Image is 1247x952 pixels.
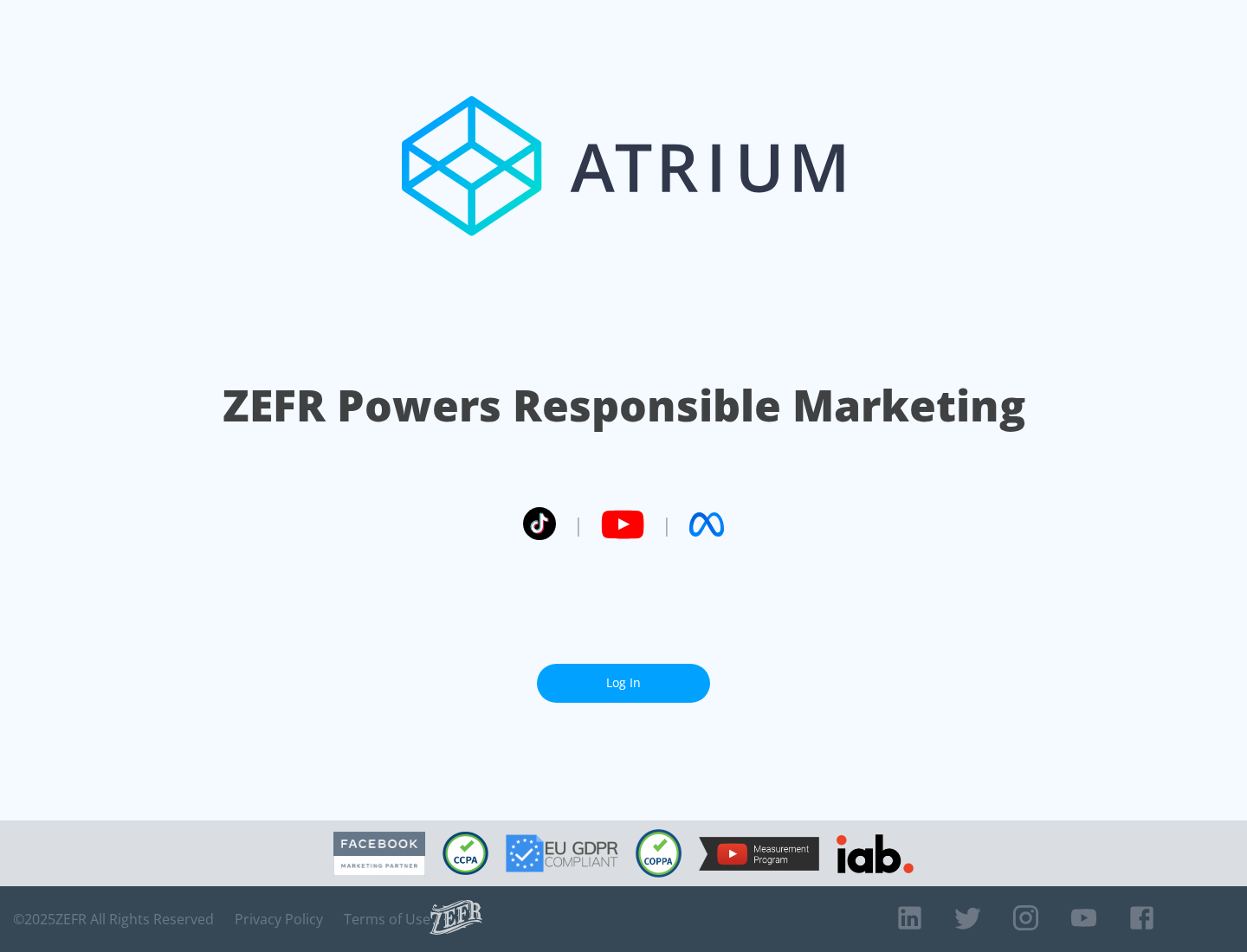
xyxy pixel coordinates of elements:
span: © 2025 ZEFR All Rights Reserved [13,910,214,928]
img: CCPA Compliant [443,832,488,875]
img: COPPA Compliant [636,829,682,878]
img: IAB [837,834,914,873]
a: Terms of Use [344,910,430,928]
a: Log In [537,664,710,703]
span: | [662,511,672,537]
a: Privacy Policy [235,910,323,928]
img: Facebook Marketing Partner [333,832,425,876]
span: | [573,511,584,537]
h1: ZEFR Powers Responsible Marketing [223,376,1025,435]
img: GDPR Compliant [506,834,618,872]
img: YouTube Measurement Program [699,837,819,871]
